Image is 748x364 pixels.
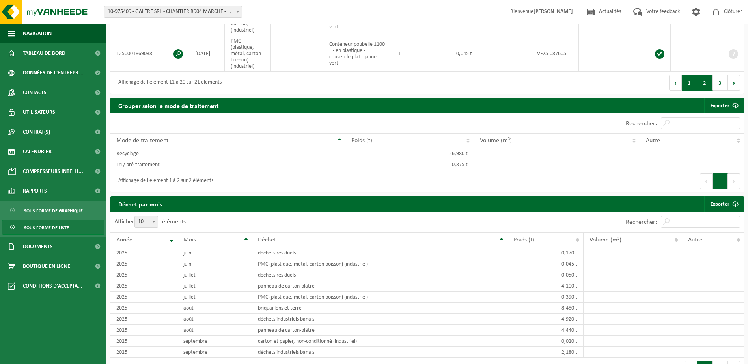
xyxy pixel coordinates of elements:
[114,219,186,225] label: Afficher éléments
[114,174,213,188] div: Affichage de l'élément 1 à 2 sur 2 éléments
[110,325,177,336] td: 2025
[110,314,177,325] td: 2025
[507,269,584,280] td: 0,050 t
[252,325,507,336] td: panneau de carton-plâtre
[23,142,52,162] span: Calendrier
[177,247,252,258] td: juin
[507,280,584,292] td: 4,100 t
[23,181,47,201] span: Rapports
[104,6,242,17] span: 10-975409 - GALÈRE SRL - CHANTIER B904 MARCHE - MARCHE-EN-FAMENNE
[507,314,584,325] td: 4,920 t
[23,162,83,181] span: Compresseurs intelli...
[225,35,271,72] td: PMC (plastique, métal, carton boisson) (industriel)
[110,269,177,280] td: 2025
[110,292,177,303] td: 2025
[252,314,507,325] td: déchets industriels banals
[177,314,252,325] td: août
[2,220,104,235] a: Sous forme de liste
[177,280,252,292] td: juillet
[252,280,507,292] td: panneau de carton-plâtre
[531,35,579,72] td: VF25-087605
[252,269,507,280] td: déchets résiduels
[728,75,740,91] button: Next
[110,35,189,72] td: T250001869038
[177,347,252,358] td: septembre
[23,256,70,276] span: Boutique en ligne
[626,219,657,225] label: Rechercher:
[183,237,196,243] span: Mois
[110,148,345,159] td: Recyclage
[252,347,507,358] td: déchets industriels banals
[507,292,584,303] td: 0,390 t
[533,9,573,15] strong: [PERSON_NAME]
[704,196,743,212] a: Exporter
[110,258,177,269] td: 2025
[392,35,435,72] td: 1
[116,137,168,144] span: Mode de traitement
[110,159,345,170] td: Tri / pré-traitement
[682,75,697,91] button: 1
[258,237,276,243] span: Déchet
[23,63,83,83] span: Données de l'entrepr...
[177,336,252,347] td: septembre
[177,292,252,303] td: juillet
[700,173,713,189] button: Previous
[114,76,222,90] div: Affichage de l'élément 11 à 20 sur 21 éléments
[23,276,82,296] span: Conditions d'accepta...
[252,336,507,347] td: carton et papier, non-conditionné (industriel)
[323,35,392,72] td: Conteneur poubelle 1100 L - en plastique - couvercle plat - jaune - vert
[23,24,52,43] span: Navigation
[135,216,158,227] span: 10
[177,303,252,314] td: août
[351,137,372,144] span: Poids (t)
[252,247,507,258] td: déchets résiduels
[713,173,728,189] button: 1
[23,43,65,63] span: Tableau de bord
[507,347,584,358] td: 2,180 t
[252,303,507,314] td: briquaillons et terre
[177,325,252,336] td: août
[23,237,53,256] span: Documents
[177,269,252,280] td: juillet
[134,216,158,228] span: 10
[480,137,512,144] span: Volume (m³)
[507,258,584,269] td: 0,045 t
[507,336,584,347] td: 0,020 t
[646,137,660,144] span: Autre
[2,203,104,218] a: Sous forme de graphique
[110,98,227,113] h2: Grouper selon le mode de traitement
[513,237,534,243] span: Poids (t)
[110,347,177,358] td: 2025
[669,75,682,91] button: Previous
[252,292,507,303] td: PMC (plastique, métal, carton boisson) (industriel)
[110,303,177,314] td: 2025
[688,237,702,243] span: Autre
[345,148,474,159] td: 26,980 t
[435,35,478,72] td: 0,045 t
[177,258,252,269] td: juin
[23,102,55,122] span: Utilisateurs
[23,122,50,142] span: Contrat(s)
[345,159,474,170] td: 0,875 t
[507,303,584,314] td: 8,480 t
[110,336,177,347] td: 2025
[713,75,728,91] button: 3
[24,220,69,235] span: Sous forme de liste
[116,237,132,243] span: Année
[589,237,621,243] span: Volume (m³)
[507,247,584,258] td: 0,170 t
[507,325,584,336] td: 4,440 t
[110,196,170,212] h2: Déchet par mois
[110,247,177,258] td: 2025
[110,280,177,292] td: 2025
[252,258,507,269] td: PMC (plastique, métal, carton boisson) (industriel)
[189,35,225,72] td: [DATE]
[626,121,657,127] label: Rechercher:
[23,83,47,102] span: Contacts
[104,6,242,18] span: 10-975409 - GALÈRE SRL - CHANTIER B904 MARCHE - MARCHE-EN-FAMENNE
[728,173,740,189] button: Next
[24,203,83,218] span: Sous forme de graphique
[697,75,713,91] button: 2
[704,98,743,113] a: Exporter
